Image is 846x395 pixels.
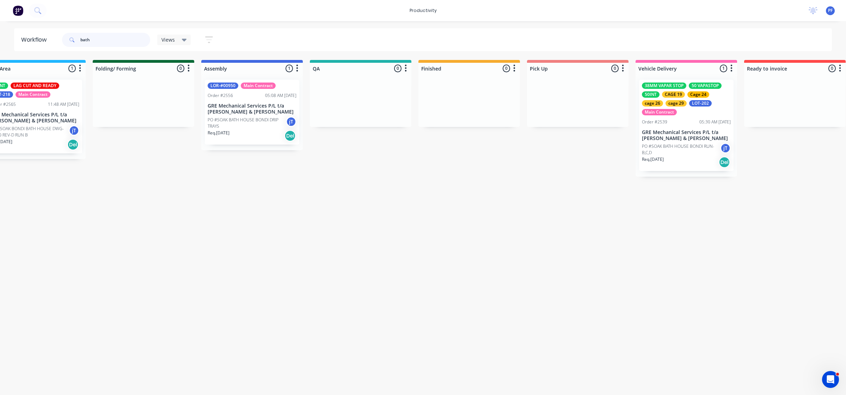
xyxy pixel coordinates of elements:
span: Views [161,36,175,43]
div: 38MM VAPAR STOP50 VAPASTOP50INTCAGE 19Cage 24cage 26cage 29LOT-202Main ContractOrder #253905:30 A... [639,80,734,171]
div: jT [720,143,731,153]
div: productivity [406,5,440,16]
p: GRE Mechanical Services P/L t/a [PERSON_NAME] & [PERSON_NAME] [208,103,296,115]
iframe: Intercom live chat [822,371,839,388]
div: LOR-#00950Main ContractOrder #255605:08 AM [DATE]GRE Mechanical Services P/L t/a [PERSON_NAME] & ... [205,80,299,145]
div: Order #2539 [642,119,667,125]
div: 50 VAPASTOP [689,83,722,89]
div: Cage 24 [687,91,709,98]
div: 50INT [642,91,660,98]
div: Order #2556 [208,92,233,99]
div: Workflow [21,36,50,44]
div: 11:48 AM [DATE] [48,101,79,108]
p: PO #SOAK BATH HOUSE BONDI DRIP TRAYS [208,117,286,129]
div: jT [69,125,79,136]
div: LAG CUT AND READY [11,83,59,89]
div: 05:30 AM [DATE] [699,119,731,125]
p: Req. [DATE] [208,130,229,136]
div: CAGE 19 [662,91,685,98]
div: Del [719,157,730,168]
div: jT [286,116,296,127]
div: LOT-202 [689,100,712,107]
span: PF [828,7,833,14]
p: PO #SOAK BATH HOUSE BONDI RUN- B,C,D [642,143,720,156]
p: Req. [DATE] [642,156,664,163]
div: cage 29 [666,100,687,107]
div: Main Contract [241,83,276,89]
div: Main Contract [642,109,677,115]
div: 05:08 AM [DATE] [265,92,296,99]
p: GRE Mechanical Services P/L t/a [PERSON_NAME] & [PERSON_NAME] [642,129,731,141]
div: cage 26 [642,100,663,107]
img: Factory [13,5,23,16]
div: Main Contract [16,91,50,98]
div: 38MM VAPAR STOP [642,83,686,89]
div: LOR-#00950 [208,83,238,89]
input: Search for orders... [80,33,150,47]
div: Del [67,139,79,150]
div: Del [284,130,296,141]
